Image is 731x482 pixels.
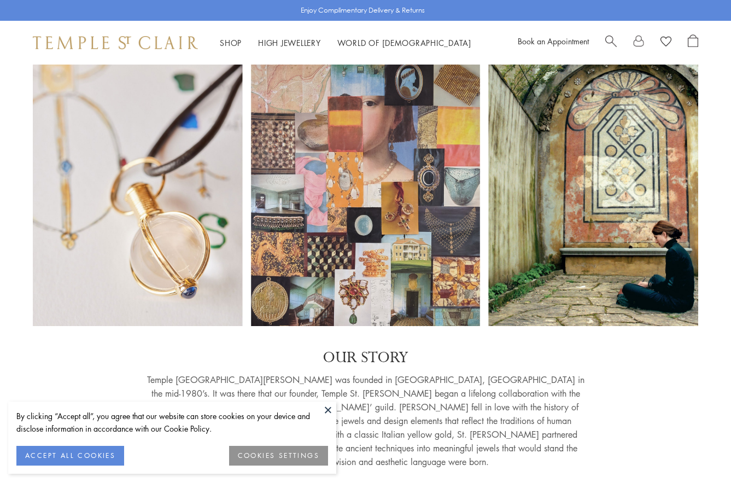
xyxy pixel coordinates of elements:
p: Enjoy Complimentary Delivery & Returns [301,5,425,16]
div: By clicking “Accept all”, you agree that our website can store cookies on your device and disclos... [16,410,328,435]
p: OUR STORY [147,348,584,368]
a: ShopShop [220,37,242,48]
a: Search [605,34,617,51]
nav: Main navigation [220,36,471,50]
em: artigiani [200,401,231,413]
a: High JewelleryHigh Jewellery [258,37,321,48]
button: COOKIES SETTINGS [229,446,328,466]
a: Book an Appointment [518,36,589,47]
a: World of [DEMOGRAPHIC_DATA]World of [DEMOGRAPHIC_DATA] [337,37,471,48]
img: Temple St. Clair [33,36,198,49]
p: Temple [GEOGRAPHIC_DATA][PERSON_NAME] was founded in [GEOGRAPHIC_DATA], [GEOGRAPHIC_DATA] in the ... [147,373,584,469]
button: ACCEPT ALL COOKIES [16,446,124,466]
a: View Wishlist [660,34,671,51]
a: Open Shopping Bag [688,34,698,51]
